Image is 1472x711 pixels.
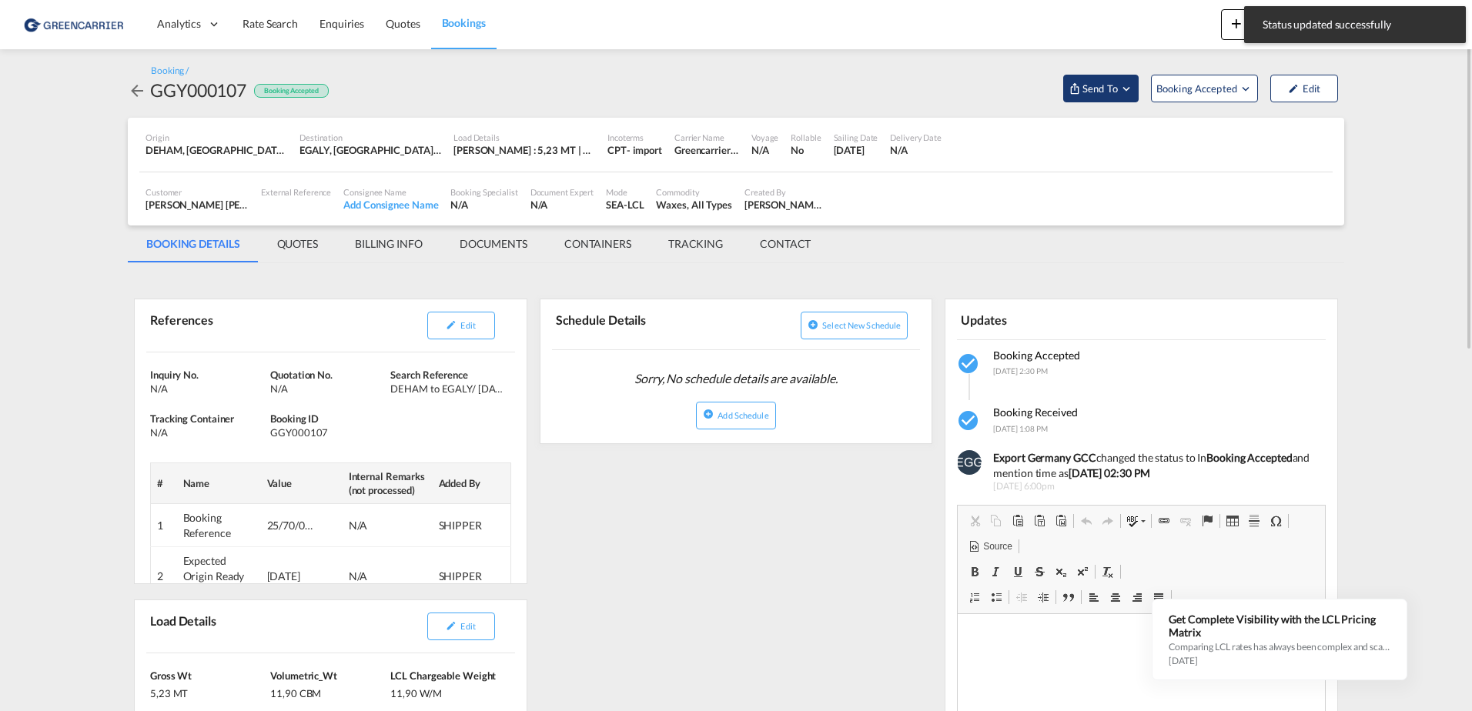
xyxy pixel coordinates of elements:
div: GGY000107 [150,78,246,102]
div: Incoterms [607,132,662,143]
div: 16.09.2025 [267,569,313,584]
div: [PERSON_NAME] : 5,23 MT | Volumetric Wt : 11,90 CBM | Chargeable Wt : 11,90 W/M [453,143,595,157]
a: Bold (Ctrl+B) [964,562,985,582]
a: Align Left [1083,587,1105,607]
th: Value [261,462,343,503]
button: Open demo menu [1151,75,1258,102]
th: # [151,462,177,503]
a: Paste from Word [1050,511,1072,531]
div: Voyage [751,132,778,143]
div: CPT [607,143,627,157]
span: Quotation No. [270,369,333,381]
div: Booking Specialist [450,186,517,198]
a: Link (Ctrl+K) [1153,511,1175,531]
div: Delivery Date [890,132,942,143]
div: Mode [606,186,644,198]
div: changed the status to In and mention time as [993,450,1314,480]
md-pagination-wrapper: Use the left and right arrow keys to navigate between tabs [128,225,829,262]
div: Load Details [146,606,222,646]
div: N/A [349,518,395,533]
div: N/A [349,569,395,584]
div: Rollable [791,132,821,143]
button: Open demo menu [1063,75,1139,102]
a: Cut (Ctrl+X) [964,511,985,531]
md-tab-item: CONTAINERS [546,225,650,262]
md-icon: icon-checkbox-marked-circle [957,352,982,376]
div: N/A [751,143,778,157]
a: Strikethrough [1029,562,1050,582]
div: N/A [530,198,594,212]
div: 5,23 MT [150,683,266,700]
a: Superscript [1072,562,1093,582]
div: Consignee Name [343,186,438,198]
div: 18 Sep 2025 [834,143,878,157]
span: Analytics [157,16,201,32]
th: Internal Remarks (not processed) [343,462,433,503]
div: Booking / [151,65,189,78]
div: N/A [150,382,266,396]
div: N/A [270,382,386,396]
div: [PERSON_NAME] [PERSON_NAME] [146,198,249,212]
a: Redo (Ctrl+Y) [1097,511,1119,531]
button: icon-pencilEdit [427,613,495,640]
md-tab-item: BOOKING DETAILS [128,225,259,262]
a: Decrease Indent [1011,587,1032,607]
div: Greencarrier Consolidators [674,143,739,157]
md-icon: icon-plus-circle [703,409,714,419]
a: Underline (Ctrl+U) [1007,562,1029,582]
a: Insert Special Character [1265,511,1286,531]
span: Booking Received [993,406,1078,419]
md-tab-item: QUOTES [259,225,336,262]
md-icon: icon-checkbox-marked-circle [957,409,982,433]
span: [DATE] 1:08 PM [993,424,1048,433]
th: Added By [433,462,511,503]
td: Booking Reference [177,504,261,547]
th: Name [177,462,261,503]
span: New [1227,17,1285,29]
img: 1378a7308afe11ef83610d9e779c6b34.png [23,7,127,42]
a: Center [1105,587,1126,607]
div: Sailing Date [834,132,878,143]
div: No [791,143,821,157]
a: Insert Horizontal Line [1243,511,1265,531]
span: Quotes [386,17,420,30]
div: N/A [150,426,266,439]
span: Gross Wt [150,669,192,682]
img: EUeHj4AAAAAElFTkSuQmCC [957,450,982,475]
a: Paste as plain text (Ctrl+Shift+V) [1029,511,1050,531]
a: Anchor [1196,511,1218,531]
md-icon: icon-pencil [446,319,457,330]
span: Booking Accepted [1156,81,1239,96]
div: SEA-LCL [606,198,644,212]
div: References [146,305,327,345]
a: Subscript [1050,562,1072,582]
span: Booking ID [270,412,319,425]
a: Justify [1148,587,1169,607]
span: Source [981,540,1012,553]
div: Customer [146,186,249,198]
span: Search Reference [390,369,467,381]
div: Destination [299,132,441,143]
button: icon-pencilEdit [1270,75,1338,102]
div: DEHAM, Hamburg, Germany, Western Europe, Europe [146,143,287,157]
span: [DATE] 6:00pm [993,480,1314,493]
div: External Reference [261,186,331,198]
div: Bastian Schaeper [744,198,825,212]
div: 11,90 W/M [390,683,507,700]
span: Status updated successfully [1258,17,1452,32]
div: Schedule Details [552,305,733,343]
div: Booking Accepted [254,84,328,98]
a: Table [1222,511,1243,531]
td: SHIPPER [433,547,511,606]
button: icon-plus 400-fgNewicon-chevron-down [1221,9,1291,40]
div: Load Details [453,132,595,143]
div: Origin [146,132,287,143]
div: icon-arrow-left [128,78,150,102]
a: Insert/Remove Bulleted List [985,587,1007,607]
span: [DATE] 2:30 PM [993,366,1048,376]
div: 11,90 CBM [270,683,386,700]
div: Carrier Name [674,132,739,143]
div: Commodity [656,186,731,198]
md-icon: icon-plus-circle [808,319,818,330]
